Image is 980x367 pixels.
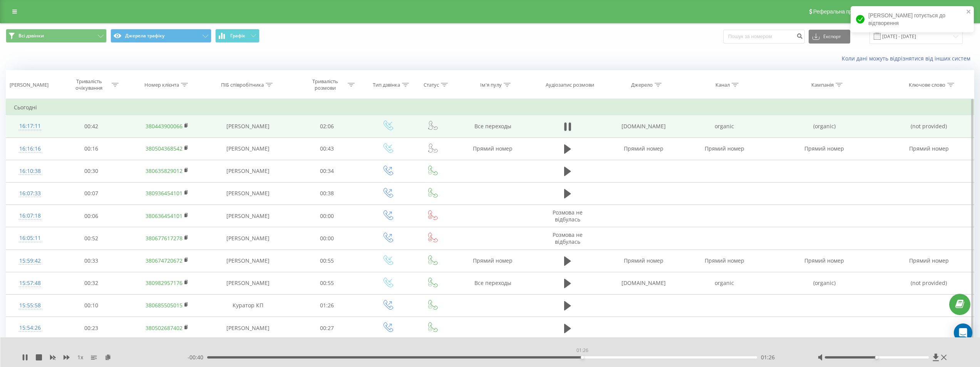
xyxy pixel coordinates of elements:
[146,279,183,287] a: 380982957176
[290,160,364,182] td: 00:34
[206,294,290,317] td: Куратор КП
[54,272,129,294] td: 00:32
[14,164,46,179] div: 16:10:38
[581,356,584,359] div: Accessibility label
[553,231,583,245] span: Розмова не відбулась
[765,137,884,160] td: Прямий номер
[77,354,83,361] span: 1 x
[290,227,364,250] td: 00:00
[146,145,183,152] a: 380504368542
[215,29,260,43] button: Графік
[69,78,110,91] div: Тривалість очікування
[206,250,290,272] td: [PERSON_NAME]
[765,250,884,272] td: Прямий номер
[290,294,364,317] td: 01:26
[424,82,439,88] div: Статус
[290,182,364,204] td: 00:38
[290,137,364,160] td: 00:43
[206,205,290,227] td: [PERSON_NAME]
[146,189,183,197] a: 380936454101
[884,137,974,160] td: Прямий номер
[884,115,974,137] td: (not provided)
[146,257,183,264] a: 380674720672
[206,160,290,182] td: [PERSON_NAME]
[684,250,764,272] td: Прямий номер
[809,30,850,44] button: Експорт
[966,8,972,16] button: close
[715,82,730,88] div: Канал
[111,29,211,43] button: Джерела трафіку
[54,182,129,204] td: 00:07
[290,272,364,294] td: 00:55
[206,317,290,339] td: [PERSON_NAME]
[146,235,183,242] a: 380677617278
[813,8,870,15] span: Реферальна програма
[10,82,49,88] div: [PERSON_NAME]
[188,354,207,361] span: - 00:40
[765,115,884,137] td: (organic)
[54,115,129,137] td: 00:42
[221,82,264,88] div: ПІБ співробітника
[765,272,884,294] td: (organic)
[6,29,107,43] button: Всі дзвінки
[631,82,653,88] div: Джерело
[546,82,594,88] div: Аудіозапис розмови
[146,167,183,174] a: 380635829012
[206,115,290,137] td: [PERSON_NAME]
[454,250,532,272] td: Прямий номер
[18,33,44,39] span: Всі дзвінки
[684,115,764,137] td: organic
[14,119,46,134] div: 16:17:11
[14,231,46,246] div: 16:05:11
[909,82,945,88] div: Ключове слово
[146,122,183,130] a: 380443900066
[454,137,532,160] td: Прямий номер
[206,272,290,294] td: [PERSON_NAME]
[684,137,764,160] td: Прямий номер
[373,82,400,88] div: Тип дзвінка
[723,30,805,44] input: Пошук за номером
[54,294,129,317] td: 00:10
[206,182,290,204] td: [PERSON_NAME]
[842,55,974,62] a: Коли дані можуть відрізнятися вiд інших систем
[206,227,290,250] td: [PERSON_NAME]
[454,272,532,294] td: Все переходы
[305,78,346,91] div: Тривалість розмови
[684,272,764,294] td: organic
[603,115,684,137] td: [DOMAIN_NAME]
[144,82,179,88] div: Номер клієнта
[454,115,532,137] td: Все переходы
[14,186,46,201] div: 16:07:33
[575,345,590,356] div: 01:26
[954,323,972,342] div: Open Intercom Messenger
[14,208,46,223] div: 16:07:18
[14,276,46,291] div: 15:57:48
[290,115,364,137] td: 02:06
[14,320,46,335] div: 15:54:26
[553,209,583,223] span: Розмова не відбулась
[290,317,364,339] td: 00:27
[14,253,46,268] div: 15:59:42
[146,302,183,309] a: 380685505015
[884,250,974,272] td: Прямий номер
[146,212,183,220] a: 380636454101
[230,33,245,39] span: Графік
[54,250,129,272] td: 00:33
[206,137,290,160] td: [PERSON_NAME]
[875,356,878,359] div: Accessibility label
[851,6,974,32] div: [PERSON_NAME] готується до відтворення
[6,100,974,115] td: Сьогодні
[603,272,684,294] td: [DOMAIN_NAME]
[14,141,46,156] div: 16:16:16
[54,317,129,339] td: 00:23
[54,137,129,160] td: 00:16
[603,250,684,272] td: Прямий номер
[54,160,129,182] td: 00:30
[14,298,46,313] div: 15:55:58
[290,205,364,227] td: 00:00
[761,354,775,361] span: 01:26
[54,227,129,250] td: 00:52
[146,324,183,332] a: 380502687402
[480,82,502,88] div: Ім'я пулу
[811,82,834,88] div: Кампанія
